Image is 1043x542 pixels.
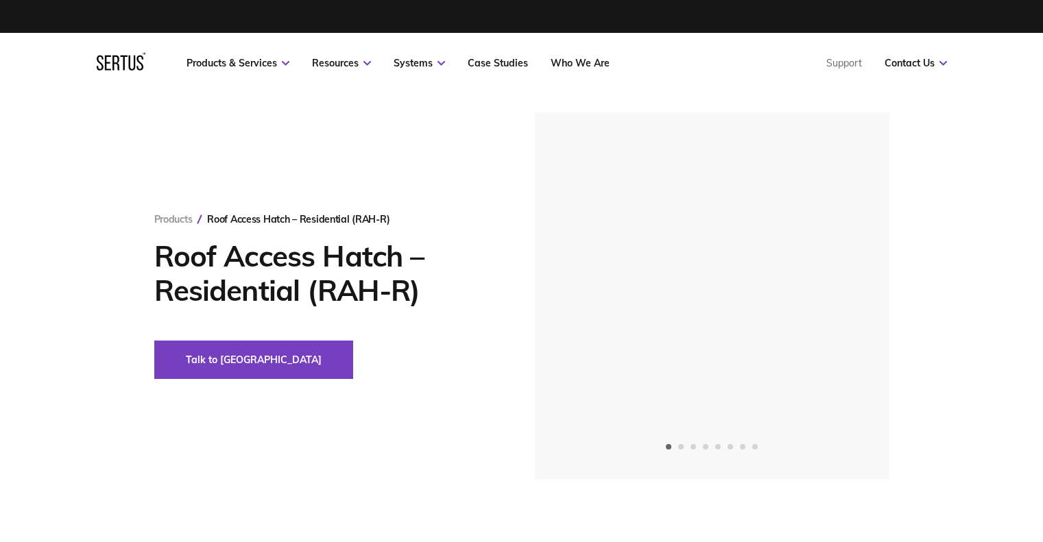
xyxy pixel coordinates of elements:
a: Products & Services [187,57,289,69]
span: Go to slide 3 [691,444,696,449]
a: Contact Us [885,57,947,69]
button: Talk to [GEOGRAPHIC_DATA] [154,341,353,379]
span: Go to slide 8 [752,444,758,449]
a: Case Studies [468,57,528,69]
a: Who We Are [551,57,610,69]
span: Go to slide 5 [715,444,721,449]
a: Products [154,213,193,225]
span: Go to slide 2 [678,444,684,449]
h1: Roof Access Hatch – Residential (RAH-R) [154,239,494,308]
a: Support [826,57,862,69]
span: Go to slide 4 [703,444,708,449]
a: Systems [394,57,445,69]
span: Go to slide 7 [740,444,745,449]
a: Resources [312,57,371,69]
span: Go to slide 6 [728,444,733,449]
